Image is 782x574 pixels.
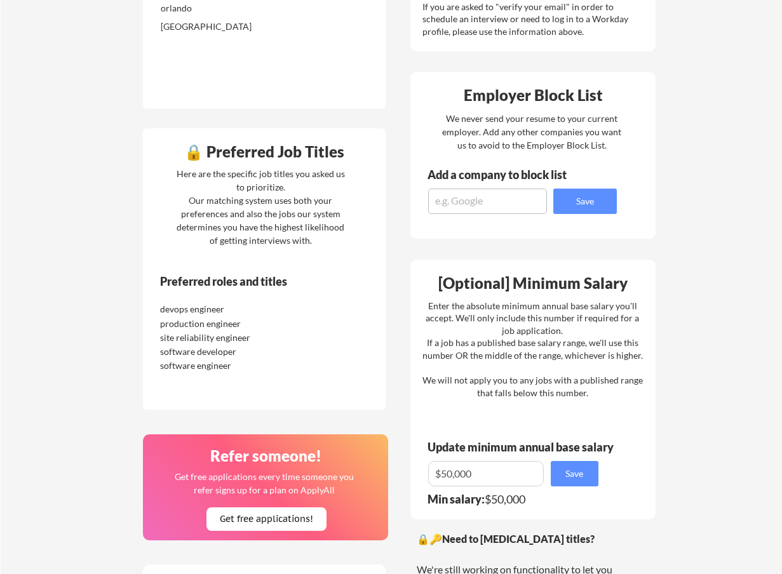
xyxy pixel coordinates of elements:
[160,359,294,372] div: software engineer
[428,441,618,453] div: Update minimum annual base salary
[428,493,607,505] div: $50,000
[415,276,651,291] div: [Optional] Minimum Salary
[160,317,294,330] div: production engineer
[428,461,544,486] input: E.g. $100,000
[422,300,643,399] div: Enter the absolute minimum annual base salary you'll accept. We'll only include this number if re...
[173,167,348,247] div: Here are the specific job titles you asked us to prioritize. Our matching system uses both your p...
[161,2,295,15] div: orlando
[174,470,355,497] div: Get free applications every time someone you refer signs up for a plan on ApplyAll
[442,533,595,545] strong: Need to [MEDICAL_DATA] titles?
[161,20,295,33] div: [GEOGRAPHIC_DATA]
[428,169,586,180] div: Add a company to block list
[160,303,294,316] div: devops engineer
[160,276,333,287] div: Preferred roles and titles
[148,448,384,464] div: Refer someone!
[553,189,617,214] button: Save
[160,345,294,358] div: software developer
[146,144,382,159] div: 🔒 Preferred Job Titles
[428,492,485,506] strong: Min salary:
[206,507,327,531] button: Get free applications!
[415,88,652,103] div: Employer Block List
[442,112,623,152] div: We never send your resume to your current employer. Add any other companies you want us to avoid ...
[551,461,598,486] button: Save
[160,331,294,344] div: site reliability engineer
